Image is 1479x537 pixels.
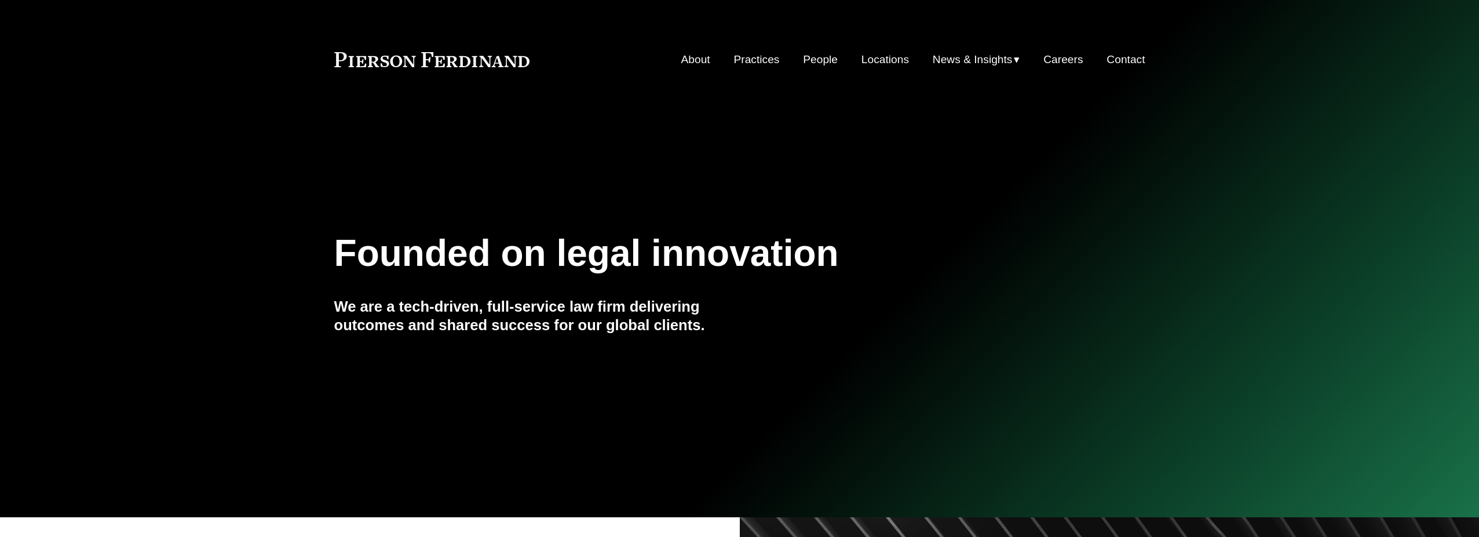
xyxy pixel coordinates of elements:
a: About [681,49,710,71]
h4: We are a tech-driven, full-service law firm delivering outcomes and shared success for our global... [334,297,740,335]
a: Careers [1043,49,1083,71]
h1: Founded on legal innovation [334,232,1010,275]
a: Contact [1106,49,1145,71]
span: News & Insights [933,50,1013,70]
a: folder dropdown [933,49,1020,71]
a: Locations [861,49,909,71]
a: People [803,49,838,71]
a: Practices [734,49,780,71]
